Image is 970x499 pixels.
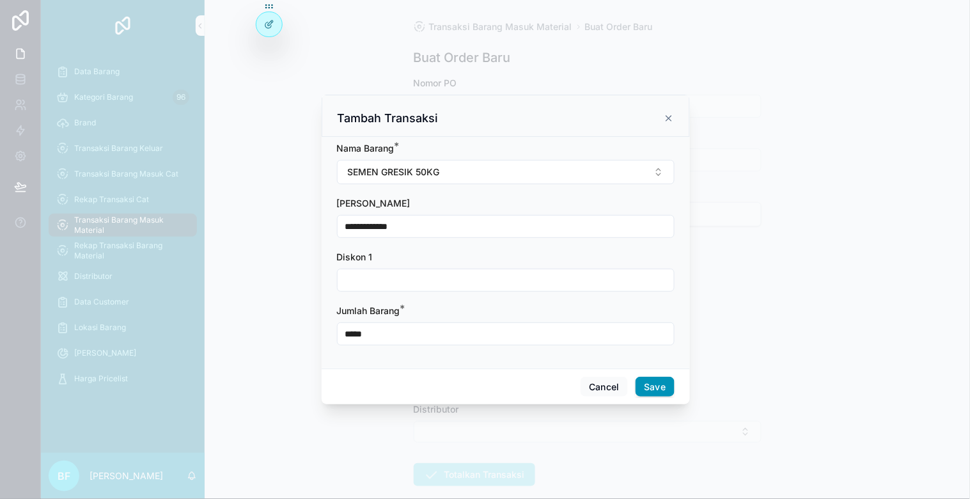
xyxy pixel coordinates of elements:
[636,377,674,397] button: Save
[348,166,440,178] span: SEMEN GRESIK 50KG
[337,143,395,154] span: Nama Barang
[337,305,400,316] span: Jumlah Barang
[338,111,439,126] h3: Tambah Transaksi
[337,198,411,209] span: [PERSON_NAME]
[581,377,628,397] button: Cancel
[337,251,373,262] span: Diskon 1
[337,160,675,184] button: Select Button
